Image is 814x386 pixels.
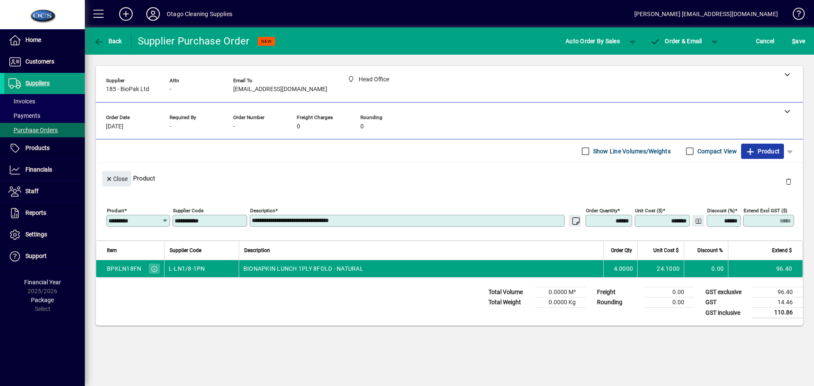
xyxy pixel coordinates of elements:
a: Products [4,138,85,159]
a: Home [4,30,85,51]
span: Suppliers [25,80,50,86]
span: Cancel [756,34,775,48]
span: Item [107,246,117,255]
td: 0.00 [684,260,728,277]
button: Back [92,33,124,49]
a: Settings [4,224,85,245]
span: Payments [8,112,40,119]
span: - [170,123,171,130]
app-page-header-button: Delete [778,178,799,185]
span: Purchase Orders [8,127,58,133]
span: Invoices [8,98,35,105]
span: Settings [25,231,47,238]
a: Financials [4,159,85,181]
button: Auto Order By Sales [561,33,624,49]
span: Order & Email [650,38,702,44]
div: BPKLN18FN [107,264,141,273]
span: Description [244,246,270,255]
td: Total Volume [484,287,535,297]
td: GST [701,297,752,308]
td: L-LN1/8-1PN [164,260,239,277]
td: 0.0000 Kg [535,297,586,308]
span: Order Qty [611,246,632,255]
button: Save [790,33,807,49]
span: Unit Cost $ [653,246,679,255]
a: Payments [4,108,85,123]
a: Staff [4,181,85,202]
td: GST exclusive [701,287,752,297]
span: Customers [25,58,54,65]
td: Rounding [593,297,644,308]
td: Freight [593,287,644,297]
mat-label: Extend excl GST ($) [744,208,787,214]
a: Support [4,246,85,267]
a: Reports [4,203,85,224]
div: [PERSON_NAME] [EMAIL_ADDRESS][DOMAIN_NAME] [634,7,778,21]
span: [DATE] [106,123,123,130]
span: Product [745,144,780,158]
button: Add [112,6,139,22]
button: Product [741,144,784,159]
mat-label: Supplier Code [173,208,203,214]
td: 4.0000 [603,260,637,277]
td: 96.40 [752,287,803,297]
td: 14.46 [752,297,803,308]
span: Reports [25,209,46,216]
span: Staff [25,188,39,194]
span: NEW [261,39,272,44]
mat-label: Order Quantity [586,208,617,214]
td: 110.86 [752,308,803,318]
a: Invoices [4,94,85,108]
span: Auto Order By Sales [566,34,620,48]
span: 185 - BioPak Ltd [106,86,149,93]
mat-label: Unit Cost ($) [635,208,663,214]
td: 0.0000 M³ [535,287,586,297]
td: 24.1000 [637,260,684,277]
span: [EMAIL_ADDRESS][DOMAIN_NAME] [233,86,327,93]
td: Total Weight [484,297,535,308]
button: Order & Email [646,33,706,49]
a: Knowledge Base [786,2,803,29]
span: Home [25,36,41,43]
label: Compact View [696,147,737,156]
span: Back [94,38,122,44]
mat-label: Discount (%) [707,208,735,214]
a: Purchase Orders [4,123,85,137]
span: 0 [297,123,300,130]
td: GST inclusive [701,308,752,318]
span: ave [792,34,805,48]
span: Close [106,172,128,186]
span: BIONAPKIN LUNCH 1PLY 8FOLD - NATURAL [243,264,363,273]
app-page-header-button: Close [100,175,133,182]
button: Profile [139,6,167,22]
mat-label: Description [250,208,275,214]
div: Supplier Purchase Order [138,34,250,48]
button: Close [102,171,131,186]
span: 0 [360,123,364,130]
span: Package [31,297,54,303]
span: Discount % [697,246,723,255]
mat-label: Product [107,208,124,214]
span: Support [25,253,47,259]
a: Customers [4,51,85,72]
span: Financials [25,166,52,173]
span: - [170,86,171,93]
td: 0.00 [644,297,694,308]
span: Extend $ [772,246,792,255]
button: Change Price Levels [692,215,704,227]
app-page-header-button: Back [85,33,131,49]
span: Supplier Code [170,246,201,255]
div: Otago Cleaning Supplies [167,7,232,21]
button: Delete [778,171,799,192]
span: Products [25,144,50,151]
label: Show Line Volumes/Weights [591,147,671,156]
td: 0.00 [644,287,694,297]
span: - [233,123,235,130]
span: Financial Year [24,279,61,286]
div: Product [96,163,803,194]
span: S [792,38,795,44]
button: Cancel [754,33,777,49]
td: 96.40 [728,260,803,277]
